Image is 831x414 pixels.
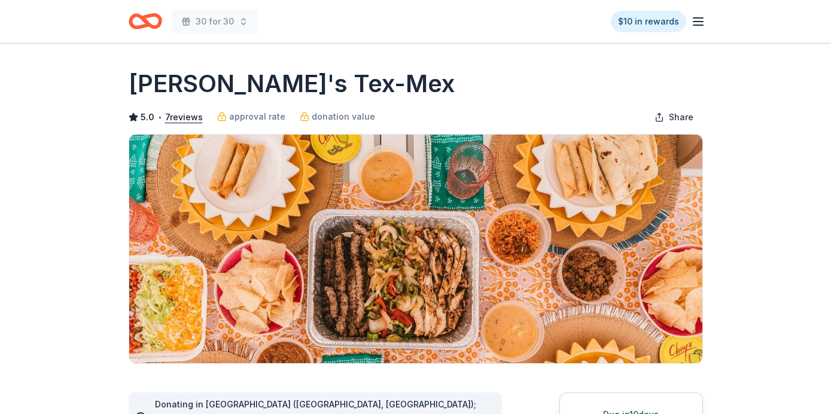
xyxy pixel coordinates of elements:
span: • [157,112,162,122]
button: 7reviews [165,110,203,124]
span: Share [669,110,693,124]
span: 5.0 [141,110,154,124]
a: Home [129,7,162,35]
span: approval rate [229,109,285,124]
span: donation value [312,109,375,124]
button: Share [645,105,703,129]
h1: [PERSON_NAME]'s Tex-Mex [129,67,455,101]
a: approval rate [217,109,285,124]
button: 30 for 30 [172,10,258,34]
img: Image for Chuy's Tex-Mex [129,135,702,363]
a: donation value [300,109,375,124]
a: $10 in rewards [611,11,686,32]
span: 30 for 30 [196,14,234,29]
